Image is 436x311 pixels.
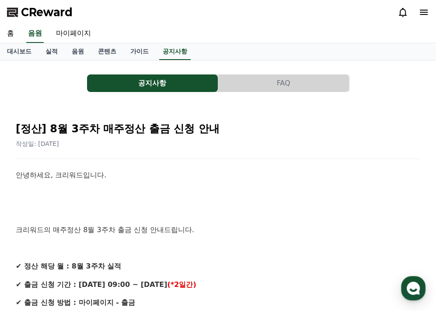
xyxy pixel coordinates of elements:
[87,74,218,92] button: 공지사항
[80,252,91,259] span: 대화
[3,238,58,260] a: 홈
[218,74,349,92] button: FAQ
[167,280,196,289] strong: (*2일간)
[49,25,98,43] a: 마이페이지
[16,140,59,147] span: 작성일: [DATE]
[28,251,33,258] span: 홈
[159,43,191,60] a: 공지사항
[135,251,146,258] span: 설정
[26,25,44,43] a: 음원
[38,43,65,60] a: 실적
[7,5,73,19] a: CReward
[123,43,156,60] a: 가이드
[91,43,123,60] a: 콘텐츠
[58,238,113,260] a: 대화
[21,5,73,19] span: CReward
[16,262,121,270] strong: ✔ 정산 해당 월 : 8월 3주차 실적
[218,74,349,92] a: FAQ
[16,298,135,307] strong: ✔ 출금 신청 방법 : 마이페이지 - 출금
[16,122,420,136] h2: [정산] 8월 3주차 매주정산 출금 신청 안내
[65,43,91,60] a: 음원
[16,170,420,181] p: 안녕하세요, 크리워드입니다.
[16,224,420,236] p: 크리워드의 매주정산 8월 3주차 출금 신청 안내드립니다.
[113,238,168,260] a: 설정
[16,280,167,289] strong: ✔ 출금 신청 기간 : [DATE] 09:00 ~ [DATE]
